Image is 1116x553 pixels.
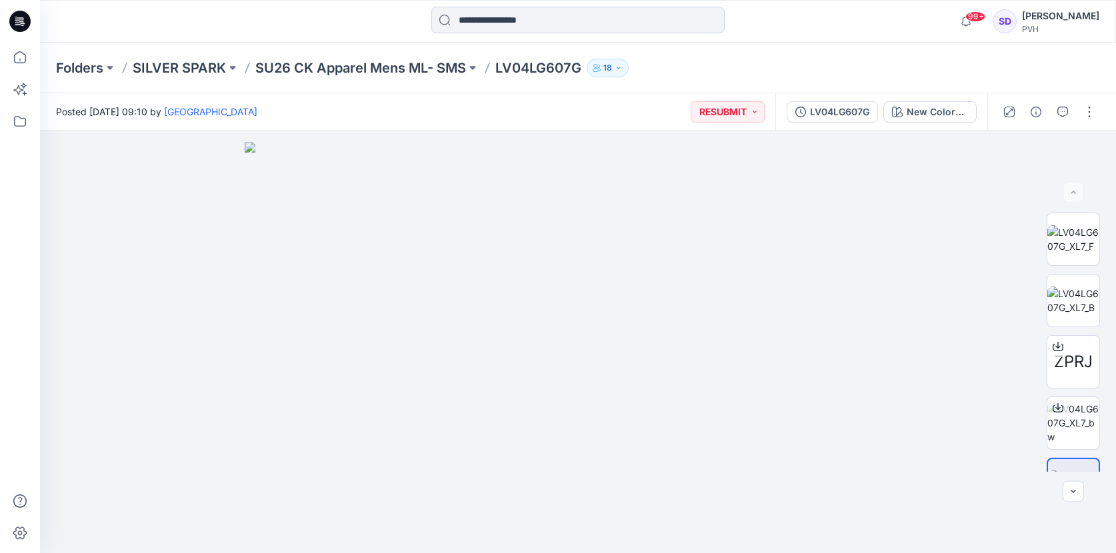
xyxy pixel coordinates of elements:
div: PVH [1022,24,1099,34]
a: SILVER SPARK [133,59,226,77]
a: Folders [56,59,103,77]
button: 18 [587,59,629,77]
button: Details [1025,101,1047,123]
a: SU26 CK Apparel Mens ML- SMS [255,59,466,77]
a: [GEOGRAPHIC_DATA] [164,106,257,117]
p: LV04LG607G [495,59,581,77]
span: ZPRJ [1054,350,1093,374]
span: Posted [DATE] 09:10 by [56,105,257,119]
div: New Colorway [907,105,968,119]
div: LV04LG607G [810,105,869,119]
button: LV04LG607G [787,101,878,123]
img: All colorways [1048,470,1099,498]
div: SD [993,9,1017,33]
img: LV04LG607G_XL7_B [1047,286,1099,314]
img: LV04LG607G_XL7_F [1047,225,1099,253]
img: eyJhbGciOiJIUzI1NiIsImtpZCI6IjAiLCJzbHQiOiJzZXMiLCJ0eXAiOiJKV1QifQ.eyJkYXRhIjp7InR5cGUiOiJzdG9yYW... [245,142,911,553]
img: LV04LG607G_XL7_bw [1047,402,1099,444]
button: New Colorway [883,101,977,123]
p: 18 [603,61,612,75]
div: [PERSON_NAME] [1022,8,1099,24]
span: 99+ [965,11,985,22]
